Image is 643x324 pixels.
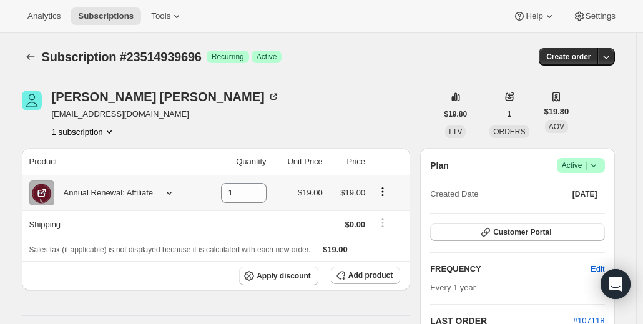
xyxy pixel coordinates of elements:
span: Customer Portal [493,227,551,237]
button: [DATE] [565,185,605,203]
img: product img [30,180,54,205]
span: Recurring [212,52,244,62]
span: Edit [591,263,604,275]
span: LTV [449,127,462,136]
span: Subscriptions [78,11,134,21]
span: Tools [151,11,170,21]
span: Add product [348,270,393,280]
th: Quantity [200,148,270,175]
span: Analytics [27,11,61,21]
span: ORDERS [493,127,525,136]
span: $19.80 [444,109,468,119]
button: Edit [583,259,612,279]
span: Apply discount [257,271,311,281]
span: $19.80 [544,106,569,118]
button: Product actions [52,125,115,138]
span: Every 1 year [430,283,476,292]
span: Active [257,52,277,62]
span: $19.00 [340,188,365,197]
button: Subscriptions [22,48,39,66]
button: Help [506,7,562,25]
button: Subscriptions [71,7,141,25]
button: 1 [500,106,519,123]
button: $19.80 [437,106,475,123]
span: Create order [546,52,591,62]
span: Sales tax (if applicable) is not displayed because it is calculated with each new order. [29,245,311,254]
button: Add product [331,267,400,284]
button: Tools [144,7,190,25]
th: Shipping [22,210,200,238]
span: $0.00 [345,220,366,229]
span: Help [526,11,542,21]
button: Analytics [20,7,68,25]
span: [DATE] [572,189,597,199]
button: Apply discount [239,267,318,285]
span: $19.00 [298,188,323,197]
button: Create order [539,48,598,66]
div: [PERSON_NAME] [PERSON_NAME] [52,91,280,103]
h2: FREQUENCY [430,263,591,275]
span: AOV [549,122,564,131]
span: Subscription #23514939696 [42,50,202,64]
span: [EMAIL_ADDRESS][DOMAIN_NAME] [52,108,280,120]
span: 1 [508,109,512,119]
span: Created Date [430,188,478,200]
th: Price [326,148,369,175]
button: Settings [566,7,623,25]
span: | [585,160,587,170]
span: Settings [586,11,616,21]
button: Shipping actions [373,216,393,230]
button: Customer Portal [430,223,604,241]
th: Product [22,148,200,175]
h2: Plan [430,159,449,172]
th: Unit Price [270,148,326,175]
span: Active [562,159,600,172]
button: Product actions [373,185,393,199]
div: Open Intercom Messenger [601,269,631,299]
span: Heather Lawson [22,91,42,110]
div: Annual Renewal: Affiliate [54,187,154,199]
span: $19.00 [323,245,348,254]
